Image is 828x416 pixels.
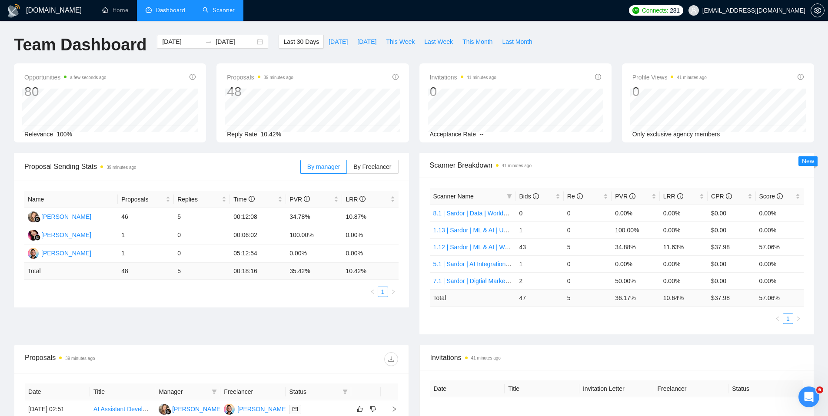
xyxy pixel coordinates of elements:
a: 7.1 | Sardor | Digtial Marketing PPC | Worldwide [433,277,563,284]
span: LRR [663,193,683,200]
button: This Week [381,35,419,49]
td: 0.00% [342,226,398,244]
td: 0.00% [756,221,804,238]
span: Manager [159,387,208,396]
a: AI Assistant Development Using LangChain and Vector DB [93,406,252,413]
button: right [793,314,804,324]
td: 10.42 % [342,263,398,280]
td: 10.64 % [660,289,708,306]
th: Date [430,380,505,397]
span: This Month [462,37,492,46]
td: 5 [564,289,612,306]
time: 39 minutes ago [106,165,136,170]
td: 5 [174,208,230,226]
span: Relevance [24,131,53,138]
td: 34.88% [612,238,659,255]
button: [DATE] [352,35,381,49]
th: Name [24,191,118,208]
td: 0 [564,205,612,221]
span: setting [811,7,824,14]
td: 35.42 % [286,263,342,280]
li: 1 [783,314,793,324]
span: right [384,406,397,412]
span: filter [341,385,349,398]
td: 1 [118,244,174,263]
td: 46 [118,208,174,226]
span: left [775,316,780,321]
div: 0 [632,83,707,100]
th: Invitation Letter [579,380,654,397]
th: Freelancer [220,383,286,400]
iframe: Intercom live chat [798,386,819,407]
span: info-circle [304,196,310,202]
td: 1 [515,221,563,238]
th: Replies [174,191,230,208]
span: filter [507,194,512,199]
a: homeHome [102,7,128,14]
td: 34.78% [286,208,342,226]
span: Only exclusive agency members [632,131,720,138]
div: Proposals [25,352,211,366]
span: Scanner Breakdown [430,160,804,171]
span: Replies [177,195,220,204]
span: This Week [386,37,415,46]
td: 00:12:08 [230,208,286,226]
button: like [355,404,365,414]
td: 57.06% [756,238,804,255]
time: 41 minutes ago [677,75,706,80]
span: swap-right [205,38,212,45]
time: 39 minutes ago [65,356,95,361]
span: like [357,406,363,413]
li: Previous Page [772,314,783,324]
td: $0.00 [708,221,755,238]
span: info-circle [629,193,635,199]
td: 0.00% [756,272,804,289]
td: 47 [515,289,563,306]
a: AM[PERSON_NAME] [28,249,91,256]
span: info-circle [359,196,366,202]
span: mail [293,406,298,412]
span: info-circle [595,74,601,80]
td: 100.00% [612,221,659,238]
td: 48 [118,263,174,280]
img: logo [7,4,21,18]
span: filter [505,190,514,203]
span: Proposals [227,72,293,83]
span: Last 30 Days [283,37,319,46]
a: 5.1 | Sardor | AI Integration | Worldwide [433,261,539,267]
td: $0.00 [708,205,755,221]
button: This Month [458,35,497,49]
span: info-circle [249,196,255,202]
span: right [796,316,801,321]
span: to [205,38,212,45]
h1: Team Dashboard [14,35,146,55]
td: 05:12:54 [230,244,286,263]
td: 0 [174,244,230,263]
th: Status [728,380,803,397]
span: Score [759,193,783,200]
a: AM[PERSON_NAME] [224,405,287,412]
div: 48 [227,83,293,100]
td: $37.98 [708,238,755,255]
button: Last Month [497,35,537,49]
td: 0.00% [286,244,342,263]
span: Proposals [121,195,164,204]
img: AM [224,404,235,415]
span: info-circle [798,74,804,80]
td: 100.00% [286,226,342,244]
td: Total [24,263,118,280]
th: Proposals [118,191,174,208]
span: Dashboard [156,7,185,14]
div: [PERSON_NAME] [41,212,91,221]
span: dashboard [146,7,152,13]
span: info-circle [392,74,399,80]
a: 1.13 | Sardor | ML & AI | US Only [433,227,522,234]
button: Last Week [419,35,458,49]
input: Start date [162,37,202,46]
img: NK [159,404,170,415]
a: 1 [378,287,388,297]
span: Connects: [642,6,668,15]
span: info-circle [577,193,583,199]
div: [PERSON_NAME] [237,404,287,414]
td: 0 [564,221,612,238]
